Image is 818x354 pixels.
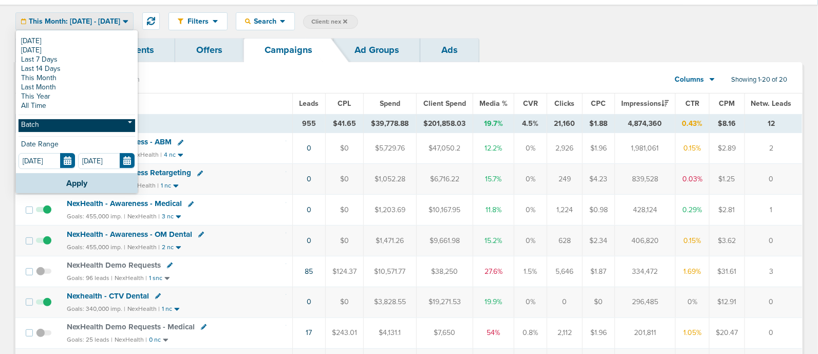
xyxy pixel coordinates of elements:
[547,287,582,318] td: 0
[547,318,582,348] td: 2,112
[710,164,745,195] td: $1.25
[473,226,514,256] td: 15.2%
[305,267,313,276] a: 85
[514,114,547,133] td: 4.5%
[149,274,162,282] small: 1 snc
[175,38,244,62] a: Offers
[104,38,175,62] a: Clients
[710,226,745,256] td: $3.62
[473,164,514,195] td: 15.7%
[745,318,802,348] td: 0
[675,195,709,226] td: 0.29%
[547,226,582,256] td: 628
[325,114,363,133] td: $41.65
[473,114,514,133] td: 19.7%
[338,99,351,108] span: CPL
[16,173,138,193] button: Apply
[364,164,416,195] td: $1,052.28
[615,114,676,133] td: 4,874,360
[710,318,745,348] td: $20.47
[300,99,319,108] span: Leads
[731,76,787,84] span: Showing 1-20 of 20
[325,226,363,256] td: $0
[473,256,514,287] td: 27.6%
[583,133,615,164] td: $1.96
[306,328,312,337] a: 17
[615,318,676,348] td: 201,811
[364,226,416,256] td: $1,471.26
[15,38,104,62] a: Dashboard
[583,164,615,195] td: $4.23
[127,305,160,312] small: NexHealth |
[473,133,514,164] td: 12.2%
[416,195,473,226] td: $10,167.95
[18,141,135,153] div: Date Range
[67,244,125,251] small: Goals: 455,000 imp. |
[162,213,174,220] small: 3 nc
[325,195,363,226] td: $0
[685,99,699,108] span: CTR
[745,256,802,287] td: 3
[615,195,676,226] td: 428,124
[710,114,745,133] td: $8.16
[67,199,182,208] span: NexHealth - Awareness - Medical
[18,101,135,110] a: All Time
[307,144,311,153] a: 0
[514,318,547,348] td: 0.8%
[547,164,582,195] td: 249
[416,256,473,287] td: $38,250
[745,226,802,256] td: 0
[18,36,135,46] a: [DATE]
[416,164,473,195] td: $6,716.22
[583,114,615,133] td: $1.88
[615,226,676,256] td: 406,820
[710,195,745,226] td: $2.81
[514,256,547,287] td: 1.5%
[547,114,582,133] td: 21,160
[473,195,514,226] td: 11.8%
[675,164,709,195] td: 0.03%
[547,195,582,226] td: 1,224
[514,195,547,226] td: 0%
[675,256,709,287] td: 1.69%
[325,256,363,287] td: $124.37
[719,99,735,108] span: CPM
[675,318,709,348] td: 1.05%
[244,38,333,62] a: Campaigns
[127,213,160,220] small: NexHealth |
[710,287,745,318] td: $12.91
[18,92,135,101] a: This Year
[18,83,135,92] a: Last Month
[547,133,582,164] td: 2,926
[583,287,615,318] td: $0
[293,114,325,133] td: 955
[416,133,473,164] td: $47,050.2
[554,99,574,108] span: Clicks
[67,322,195,331] span: NexHealth Demo Requests - Medical
[675,287,709,318] td: 0%
[364,133,416,164] td: $5,729.76
[473,287,514,318] td: 19.9%
[161,182,171,190] small: 1 nc
[675,226,709,256] td: 0.15%
[127,244,160,251] small: NexHealth |
[18,119,135,132] a: Batch
[745,114,802,133] td: 12
[416,114,473,133] td: $201,858.03
[675,114,709,133] td: 0.43%
[29,18,120,25] span: This Month: [DATE] - [DATE]
[416,318,473,348] td: $7,650
[364,287,416,318] td: $3,828.55
[115,336,147,343] small: NexHealth |
[115,274,147,282] small: NexHealth |
[420,38,479,62] a: Ads
[615,256,676,287] td: 334,472
[325,133,363,164] td: $0
[380,99,400,108] span: Spend
[745,133,802,164] td: 2
[67,260,161,270] span: NexHealth Demo Requests
[325,287,363,318] td: $0
[325,318,363,348] td: $243.01
[307,297,311,306] a: 0
[149,336,161,344] small: 0 nc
